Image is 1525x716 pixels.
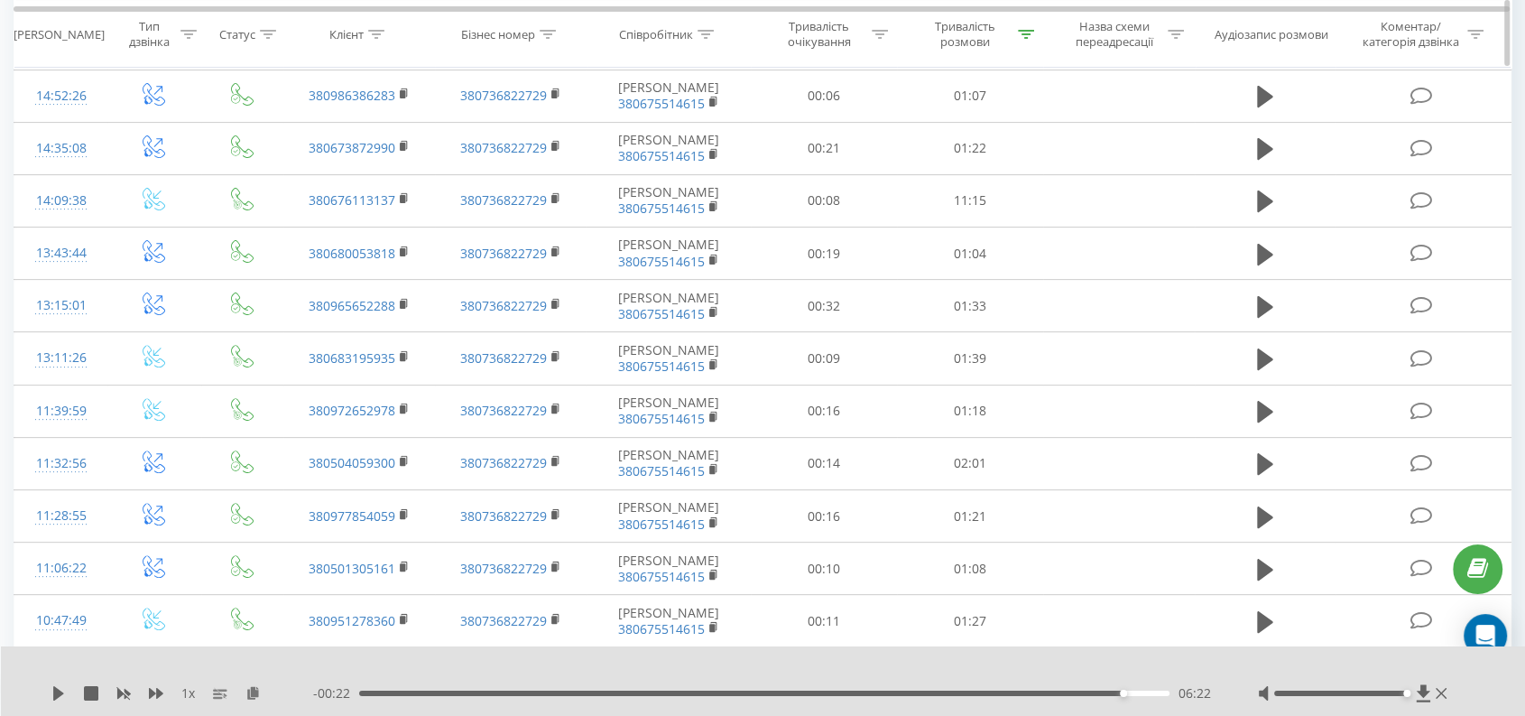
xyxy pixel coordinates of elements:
a: 380736822729 [460,297,547,314]
td: [PERSON_NAME] [587,595,750,647]
td: [PERSON_NAME] [587,332,750,385]
div: 11:39:59 [32,394,89,429]
td: [PERSON_NAME] [587,174,750,227]
a: 380965652288 [309,297,395,314]
div: 11:28:55 [32,498,89,534]
a: 380675514615 [618,305,705,322]
div: Статус [219,26,255,42]
div: Назва схеми переадресації [1067,19,1163,50]
td: 00:08 [751,174,897,227]
a: 380675514615 [618,410,705,427]
td: 00:09 [751,332,897,385]
a: 380675514615 [618,358,705,375]
div: Accessibility label [1403,690,1410,697]
td: [PERSON_NAME] [587,70,750,122]
div: 10:47:49 [32,603,89,638]
td: [PERSON_NAME] [587,543,750,595]
td: 00:32 [751,280,897,332]
div: Open Intercom Messenger [1464,614,1507,657]
a: 380501305161 [309,560,395,577]
a: 380676113137 [309,191,395,209]
a: 380972652978 [309,402,395,419]
div: 11:06:22 [32,551,89,586]
a: 380673872990 [309,139,395,156]
td: 01:04 [897,228,1043,280]
td: 00:16 [751,490,897,543]
td: [PERSON_NAME] [587,280,750,332]
td: 00:10 [751,543,897,595]
td: [PERSON_NAME] [587,122,750,174]
a: 380986386283 [309,87,395,104]
a: 380683195935 [309,349,395,367]
td: [PERSON_NAME] [587,437,750,489]
td: 01:22 [897,122,1043,174]
div: Коментар/категорія дзвінка [1357,19,1463,50]
div: Клієнт [329,26,364,42]
a: 380951278360 [309,612,395,629]
div: 14:09:38 [32,183,89,219]
td: 00:19 [751,228,897,280]
a: 380736822729 [460,87,547,104]
div: Бізнес номер [461,26,535,42]
a: 380675514615 [618,568,705,585]
div: Тривалість розмови [917,19,1013,50]
td: 00:16 [751,385,897,437]
a: 380504059300 [309,454,395,471]
a: 380675514615 [618,516,705,533]
td: 00:06 [751,70,897,122]
a: 380736822729 [460,191,547,209]
div: 14:35:08 [32,131,89,166]
a: 380736822729 [460,454,547,471]
a: 380977854059 [309,507,395,525]
div: 13:15:01 [32,288,89,323]
td: 11:15 [897,174,1043,227]
td: [PERSON_NAME] [587,490,750,543]
div: Accessibility label [1120,690,1127,697]
a: 380736822729 [460,507,547,525]
td: 02:01 [897,437,1043,489]
td: 01:18 [897,385,1043,437]
td: 00:21 [751,122,897,174]
td: 00:11 [751,595,897,647]
a: 380680053818 [309,245,395,262]
div: Співробітник [619,26,693,42]
td: 01:21 [897,490,1043,543]
a: 380736822729 [460,612,547,629]
a: 380675514615 [618,253,705,270]
td: 00:14 [751,437,897,489]
a: 380736822729 [460,560,547,577]
a: 380736822729 [460,349,547,367]
div: 13:11:26 [32,340,89,376]
a: 380675514615 [618,620,705,637]
td: 01:39 [897,332,1043,385]
a: 380736822729 [460,402,547,419]
a: 380675514615 [618,462,705,479]
td: [PERSON_NAME] [587,228,750,280]
div: 14:52:26 [32,79,89,114]
div: Тривалість очікування [771,19,867,50]
div: 13:43:44 [32,236,89,271]
span: 1 x [181,684,195,702]
td: [PERSON_NAME] [587,385,750,437]
div: Тип дзвінка [124,19,176,50]
span: 06:22 [1178,684,1211,702]
a: 380675514615 [618,147,705,164]
div: [PERSON_NAME] [14,26,105,42]
span: - 00:22 [313,684,359,702]
a: 380736822729 [460,245,547,262]
div: Аудіозапис розмови [1215,26,1328,42]
td: 01:07 [897,70,1043,122]
td: 01:33 [897,280,1043,332]
div: 11:32:56 [32,446,89,481]
a: 380675514615 [618,200,705,217]
a: 380675514615 [618,95,705,112]
td: 01:27 [897,595,1043,647]
a: 380736822729 [460,139,547,156]
td: 01:08 [897,543,1043,595]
